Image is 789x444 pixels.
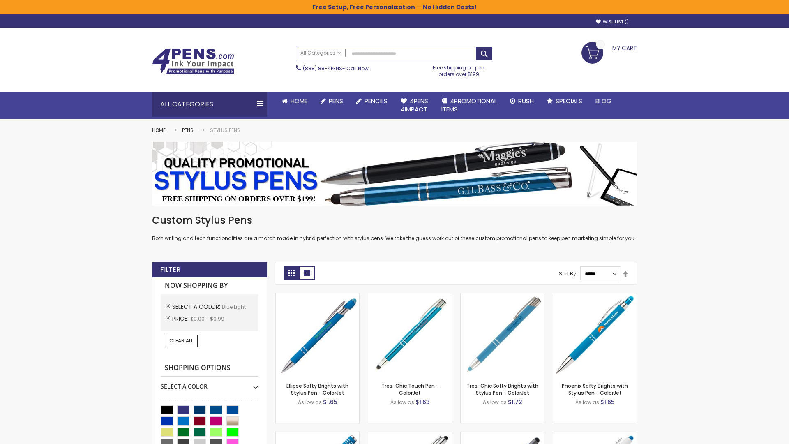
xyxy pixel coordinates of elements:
[390,399,414,406] span: As low as
[303,65,342,72] a: (888) 88-4PENS
[350,92,394,110] a: Pencils
[368,293,452,300] a: Tres-Chic Touch Pen - ColorJet-Blue - Light
[286,382,348,396] a: Ellipse Softy Brights with Stylus Pen - ColorJet
[365,97,388,105] span: Pencils
[276,432,359,439] a: Marin Softy Stylus Pen - ColorJet Imprint-Blue - Light
[275,92,314,110] a: Home
[435,92,503,119] a: 4PROMOTIONALITEMS
[152,142,637,206] img: Stylus Pens
[368,293,452,377] img: Tres-Chic Touch Pen - ColorJet-Blue - Light
[381,382,439,396] a: Tres-Chic Touch Pen - ColorJet
[575,399,599,406] span: As low as
[553,293,637,377] img: Phoenix Softy Brights with Stylus Pen - ColorJet-Blue - Light
[424,61,494,78] div: Free shipping on pen orders over $199
[276,293,359,377] img: Ellipse Softy Brights with Stylus Pen - ColorJet-Blue - Light
[483,399,507,406] span: As low as
[595,97,611,105] span: Blog
[461,432,544,439] a: Bowie Softy with Stylus Pen - Laser-Blue Light
[161,359,258,377] strong: Shopping Options
[284,266,299,280] strong: Grid
[441,97,497,113] span: 4PROMOTIONAL ITEMS
[190,315,224,322] span: $0.00 - $9.99
[596,19,629,25] a: Wishlist
[553,293,637,300] a: Phoenix Softy Brights with Stylus Pen - ColorJet-Blue - Light
[172,303,222,311] span: Select A Color
[466,382,538,396] a: Tres-Chic Softy Brights with Stylus Pen - ColorJet
[298,399,322,406] span: As low as
[303,65,370,72] span: - Call Now!
[276,293,359,300] a: Ellipse Softy Brights with Stylus Pen - ColorJet-Blue - Light
[161,277,258,294] strong: Now Shopping by
[161,377,258,391] div: Select A Color
[394,92,435,119] a: 4Pens4impact
[160,265,180,274] strong: Filter
[296,46,346,60] a: All Categories
[589,92,618,110] a: Blog
[401,97,428,113] span: 4Pens 4impact
[314,92,350,110] a: Pens
[291,97,307,105] span: Home
[152,214,637,242] div: Both writing and tech functionalities are a match made in hybrid perfection with stylus pens. We ...
[518,97,534,105] span: Rush
[172,314,190,323] span: Price
[540,92,589,110] a: Specials
[300,50,341,56] span: All Categories
[600,398,615,406] span: $1.65
[323,398,337,406] span: $1.65
[503,92,540,110] a: Rush
[152,127,166,134] a: Home
[562,382,628,396] a: Phoenix Softy Brights with Stylus Pen - ColorJet
[461,293,544,300] a: Tres-Chic Softy Brights with Stylus Pen - ColorJet-Blue - Light
[559,270,576,277] label: Sort By
[152,92,267,117] div: All Categories
[508,398,522,406] span: $1.72
[152,48,234,74] img: 4Pens Custom Pens and Promotional Products
[368,432,452,439] a: Tres-Chic with Stylus Metal Pen - LaserMax-Blue - Light
[182,127,194,134] a: Pens
[556,97,582,105] span: Specials
[210,127,240,134] strong: Stylus Pens
[169,337,193,344] span: Clear All
[329,97,343,105] span: Pens
[461,293,544,377] img: Tres-Chic Softy Brights with Stylus Pen - ColorJet-Blue - Light
[553,432,637,439] a: Ellipse Softy White Barrel Metal Pen with Stylus Pen - ColorJet-Blue - Light
[165,335,198,347] a: Clear All
[152,214,637,227] h1: Custom Stylus Pens
[222,303,246,310] span: Blue Light
[415,398,430,406] span: $1.63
